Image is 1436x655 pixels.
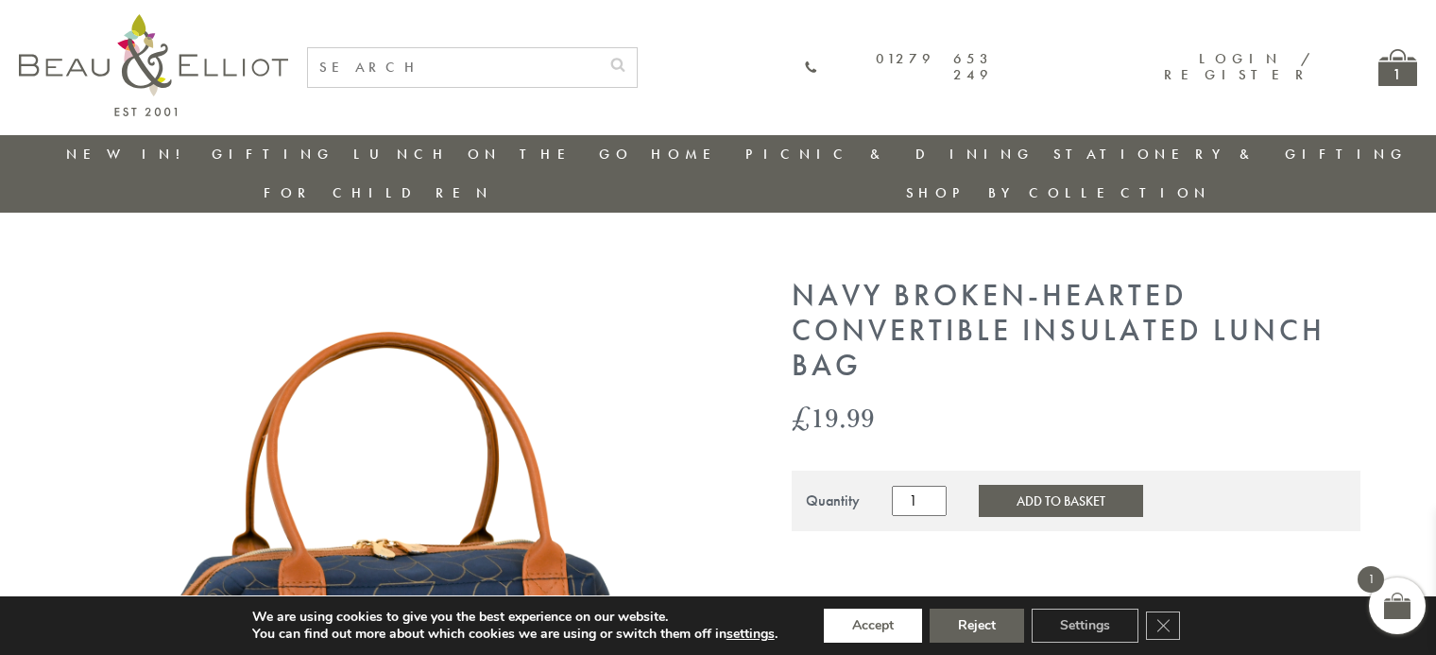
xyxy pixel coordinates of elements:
button: settings [727,626,775,643]
h1: Navy Broken-hearted Convertible Insulated Lunch Bag [792,279,1360,383]
iframe: Secure express checkout frame [788,543,1364,588]
div: Quantity [806,492,860,509]
a: Stationery & Gifting [1053,145,1408,164]
button: Accept [824,609,922,643]
a: Lunch On The Go [353,145,633,164]
a: 01279 653 249 [804,51,993,84]
input: Product quantity [892,486,947,516]
button: Add to Basket [979,485,1143,517]
a: 1 [1378,49,1417,86]
input: SEARCH [308,48,599,87]
a: Shop by collection [906,183,1211,202]
span: 1 [1358,566,1384,593]
a: New in! [66,145,193,164]
p: We are using cookies to give you the best experience on our website. [252,609,778,626]
a: For Children [264,183,493,202]
bdi: 19.99 [792,398,875,437]
p: You can find out more about which cookies we are using or switch them off in . [252,626,778,643]
a: Home [651,145,727,164]
span: £ [792,398,811,437]
a: Picnic & Dining [745,145,1034,164]
button: Reject [930,609,1024,643]
button: Close GDPR Cookie Banner [1146,612,1180,640]
a: Login / Register [1164,49,1312,84]
img: logo [19,14,288,116]
a: Gifting [212,145,334,164]
button: Settings [1032,609,1138,643]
